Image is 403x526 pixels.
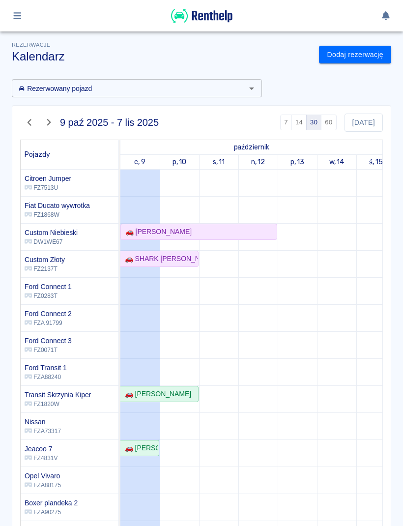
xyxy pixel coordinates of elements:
[345,114,383,132] button: [DATE]
[321,115,336,130] button: 60 dni
[60,117,159,128] h4: 9 paź 2025 - 7 lis 2025
[280,115,292,130] button: 7 dni
[25,346,72,354] p: FZ0071T
[306,115,321,130] button: 30 dni
[25,427,61,436] p: FZA73317
[12,42,50,48] span: Rezerwacje
[249,155,268,169] a: 12 października 2025
[25,150,50,159] span: Pojazdy
[25,508,78,517] p: FZA90275
[25,319,72,327] p: FZA 91799
[171,8,232,24] img: Renthelp logo
[25,498,78,508] h6: Boxer plandeka 2
[25,454,58,463] p: FZ4831V
[25,400,91,409] p: FZ1820W
[25,210,90,219] p: FZ1868W
[171,18,232,26] a: Renthelp logo
[25,417,61,427] h6: Nissan
[319,46,391,64] a: Dodaj rezerwację
[25,174,71,183] h6: Citroen Jumper
[291,115,307,130] button: 14 dni
[121,227,192,237] div: 🚗 [PERSON_NAME]
[25,264,65,273] p: FZ2137T
[288,155,307,169] a: 13 października 2025
[132,155,148,169] a: 9 października 2025
[25,201,90,210] h6: Fiat Ducato wywrotka
[245,82,259,95] button: Otwórz
[25,282,72,292] h6: Ford Connect 1
[25,471,61,481] h6: Opel Vivaro
[25,228,78,237] h6: Custom Niebieski
[25,237,78,246] p: DW1WE67
[25,292,72,300] p: FZ0283T
[121,389,191,399] div: 🚗 [PERSON_NAME]
[170,155,189,169] a: 10 października 2025
[25,336,72,346] h6: Ford Connect 3
[210,155,228,169] a: 11 października 2025
[327,155,347,169] a: 14 października 2025
[25,373,67,381] p: FZA88240
[121,254,198,264] div: 🚗 SHARK [PERSON_NAME] - [PERSON_NAME]
[231,140,272,154] a: 9 października 2025
[25,309,72,319] h6: Ford Connect 2
[25,390,91,400] h6: Transit Skrzynia Kiper
[25,363,67,373] h6: Ford Transit 1
[25,183,71,192] p: FZ7513U
[367,155,385,169] a: 15 października 2025
[12,50,311,63] h3: Kalendarz
[25,444,58,454] h6: Jeacoo 7
[25,481,61,490] p: FZA88175
[15,82,243,94] input: Wyszukaj i wybierz pojazdy...
[121,443,158,453] div: 🚗 [PERSON_NAME]
[25,255,65,264] h6: Custom Złoty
